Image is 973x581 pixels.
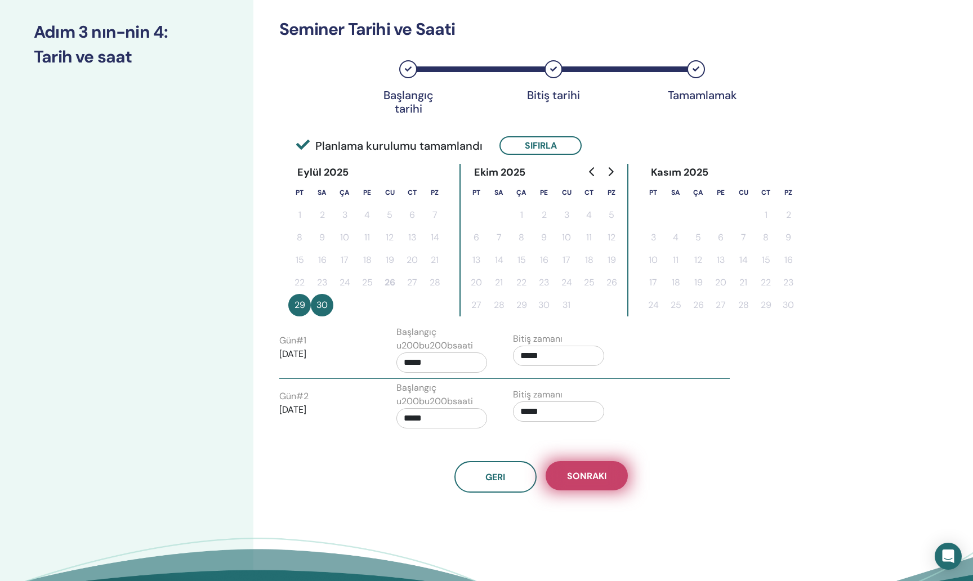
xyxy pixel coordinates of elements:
div: Başlangıç tarihi [380,88,436,115]
button: 21 [423,249,446,271]
h3: Adım 3 nın-nin 4 : [34,22,220,42]
label: Başlangıç u200bu200bsaati [396,325,488,352]
button: 22 [755,271,777,294]
button: 12 [600,226,623,249]
button: 18 [578,249,600,271]
button: 15 [510,249,533,271]
button: 19 [600,249,623,271]
button: 20 [709,271,732,294]
th: Salı [488,181,510,204]
button: 24 [642,294,664,316]
button: 23 [311,271,333,294]
button: 9 [533,226,555,249]
button: 7 [423,204,446,226]
button: 21 [488,271,510,294]
button: 4 [664,226,687,249]
th: Cumartesi [578,181,600,204]
button: 11 [664,249,687,271]
button: 26 [600,271,623,294]
button: 13 [465,249,488,271]
h3: Tarih ve saat [34,47,220,67]
button: 18 [356,249,378,271]
button: 10 [642,249,664,271]
button: 30 [777,294,800,316]
th: Pazartesi [465,181,488,204]
th: Pazartesi [288,181,311,204]
button: 22 [510,271,533,294]
button: 12 [687,249,709,271]
button: 6 [401,204,423,226]
button: 28 [732,294,755,316]
button: 16 [311,249,333,271]
p: [DATE] [279,403,371,417]
button: 19 [378,249,401,271]
button: 24 [333,271,356,294]
button: 12 [378,226,401,249]
button: 11 [578,226,600,249]
th: Cuma [732,181,755,204]
label: Gün # 2 [279,390,309,403]
button: 18 [664,271,687,294]
th: Salı [664,181,687,204]
button: 17 [555,249,578,271]
button: 29 [510,294,533,316]
label: Başlangıç u200bu200bsaati [396,381,488,408]
button: 15 [755,249,777,271]
th: Çarşamba [687,181,709,204]
label: Bitiş zamanı [513,388,563,401]
button: 6 [465,226,488,249]
button: 19 [687,271,709,294]
button: 28 [488,294,510,316]
button: 5 [378,204,401,226]
th: Salı [311,181,333,204]
th: Perşembe [356,181,378,204]
div: Ekim 2025 [465,164,535,181]
button: 28 [423,271,446,294]
button: 27 [465,294,488,316]
button: 8 [510,226,533,249]
th: Pazartesi [642,181,664,204]
button: 22 [288,271,311,294]
span: Geri [485,471,505,483]
th: Perşembe [533,181,555,204]
button: 2 [533,204,555,226]
button: 15 [288,249,311,271]
button: 6 [709,226,732,249]
th: Pazar [777,181,800,204]
button: 4 [356,204,378,226]
button: 16 [777,249,800,271]
button: 1 [510,204,533,226]
label: Bitiş zamanı [513,332,563,346]
th: Çarşamba [333,181,356,204]
button: 24 [555,271,578,294]
div: Tamamlamak [668,88,724,102]
label: Gün # 1 [279,334,306,347]
th: Cuma [555,181,578,204]
button: 3 [642,226,664,249]
button: 3 [555,204,578,226]
button: 13 [401,226,423,249]
button: 1 [288,204,311,226]
button: 9 [311,226,333,249]
button: 17 [642,271,664,294]
button: 13 [709,249,732,271]
button: 25 [356,271,378,294]
button: 17 [333,249,356,271]
div: Kasım 2025 [642,164,718,181]
button: 9 [777,226,800,249]
button: 11 [356,226,378,249]
button: 16 [533,249,555,271]
button: 27 [401,271,423,294]
button: 20 [465,271,488,294]
button: 7 [488,226,510,249]
th: Pazar [600,181,623,204]
button: 26 [687,294,709,316]
button: 23 [777,271,800,294]
p: [DATE] [279,347,371,361]
button: Sonraki [546,461,628,490]
button: Go to next month [601,160,619,183]
button: 2 [311,204,333,226]
button: 10 [555,226,578,249]
button: 21 [732,271,755,294]
button: 1 [755,204,777,226]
